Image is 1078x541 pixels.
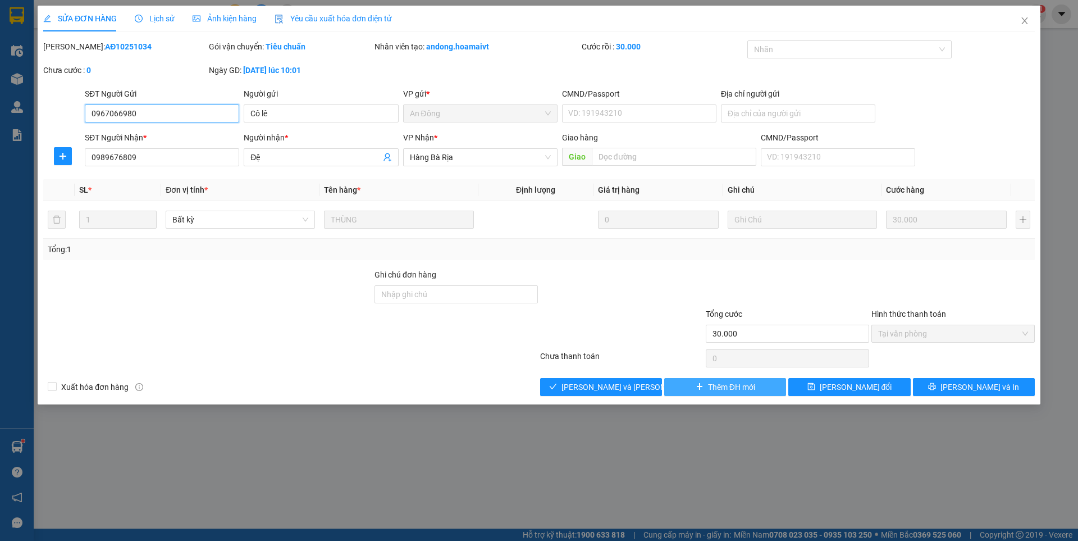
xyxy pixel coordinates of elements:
div: SĐT Người Nhận [85,131,239,144]
input: Ghi chú đơn hàng [374,285,538,303]
span: Giao hàng [562,133,598,142]
span: SỬA ĐƠN HÀNG [43,14,117,23]
span: Tại văn phòng [878,325,1028,342]
button: plus [1016,211,1030,229]
li: VP 167 QL13 [77,48,149,60]
div: Chưa thanh toán [539,350,705,370]
button: check[PERSON_NAME] và [PERSON_NAME] hàng [540,378,662,396]
b: andong.hoamaivt [426,42,489,51]
span: An Đông [410,105,551,122]
b: QL51, PPhước Trung, TPBà Rịa [6,62,66,83]
div: CMND/Passport [562,88,716,100]
div: Gói vận chuyển: [209,40,372,53]
span: [PERSON_NAME] và In [940,381,1019,393]
div: Địa chỉ người gửi [721,88,875,100]
span: Định lượng [516,185,555,194]
b: 30.000 [616,42,641,51]
span: Tên hàng [324,185,360,194]
li: Hoa Mai [6,6,163,27]
div: Chưa cước : [43,64,207,76]
button: Close [1009,6,1040,37]
input: VD: Bàn, Ghế [324,211,473,229]
button: printer[PERSON_NAME] và In [913,378,1035,396]
input: 0 [886,211,1007,229]
b: [DATE] lúc 10:01 [243,66,301,75]
button: save[PERSON_NAME] đổi [788,378,910,396]
div: VP gửi [403,88,558,100]
span: plus [54,152,71,161]
input: Ghi Chú [728,211,877,229]
span: Xuất hóa đơn hàng [57,381,133,393]
span: user-add [383,153,392,162]
span: Thêm ĐH mới [708,381,755,393]
div: Cước rồi : [582,40,745,53]
input: Địa chỉ của người gửi [721,104,875,122]
div: Nhân viên tạo: [374,40,579,53]
span: [PERSON_NAME] và [PERSON_NAME] hàng [561,381,713,393]
span: Giá trị hàng [598,185,640,194]
span: Đơn vị tính [166,185,208,194]
div: Người nhận [244,131,398,144]
li: VP Hàng Bà Rịa [6,48,77,60]
div: SĐT Người Gửi [85,88,239,100]
span: Lịch sử [135,14,175,23]
div: Tổng: 1 [48,243,416,256]
label: Ghi chú đơn hàng [374,270,436,279]
span: plus [696,383,704,392]
span: clock-circle [135,15,143,22]
label: Hình thức thanh toán [871,310,946,319]
div: Người gửi [244,88,398,100]
span: SL [79,185,88,194]
span: environment [6,62,13,70]
span: [PERSON_NAME] đổi [820,381,892,393]
span: Hàng Bà Rịa [410,149,551,166]
img: icon [275,15,284,24]
span: VP Nhận [403,133,434,142]
b: 0 [86,66,91,75]
span: Giao [562,148,592,166]
div: Ngày GD: [209,64,372,76]
span: Yêu cầu xuất hóa đơn điện tử [275,14,392,23]
span: printer [928,383,936,392]
span: picture [193,15,200,22]
input: Dọc đường [592,148,756,166]
button: plus [54,147,72,165]
span: info-circle [135,383,143,391]
button: delete [48,211,66,229]
input: 0 [598,211,719,229]
span: Cước hàng [886,185,924,194]
b: AĐ10251034 [105,42,152,51]
span: save [807,383,815,392]
span: edit [43,15,51,22]
span: Ảnh kiện hàng [193,14,257,23]
span: close [1020,16,1029,25]
div: CMND/Passport [761,131,915,144]
span: environment [77,62,85,70]
img: logo.jpg [6,6,45,45]
button: plusThêm ĐH mới [664,378,786,396]
span: Tổng cước [706,310,742,319]
div: [PERSON_NAME]: [43,40,207,53]
b: Tiêu chuẩn [266,42,305,51]
span: Bất kỳ [172,211,308,228]
th: Ghi chú [723,179,881,201]
span: check [549,383,557,392]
